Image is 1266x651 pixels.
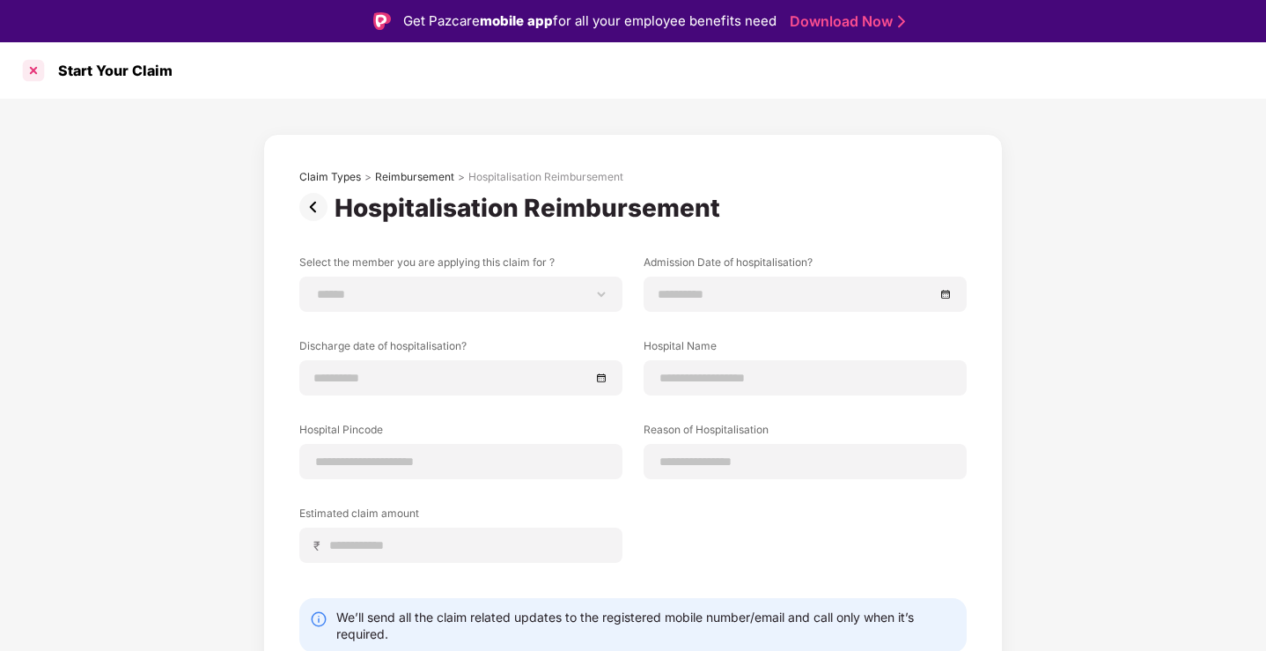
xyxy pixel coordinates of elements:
[299,506,622,528] label: Estimated claim amount
[790,12,900,31] a: Download Now
[480,12,553,29] strong: mobile app
[299,338,622,360] label: Discharge date of hospitalisation?
[458,170,465,184] div: >
[310,610,328,628] img: svg+xml;base64,PHN2ZyBpZD0iSW5mby0yMHgyMCIgeG1sbnM9Imh0dHA6Ly93d3cudzMub3JnLzIwMDAvc3ZnIiB3aWR0aD...
[335,193,727,223] div: Hospitalisation Reimbursement
[364,170,372,184] div: >
[644,422,967,444] label: Reason of Hospitalisation
[375,170,454,184] div: Reimbursement
[644,255,967,277] label: Admission Date of hospitalisation?
[373,12,391,30] img: Logo
[313,537,328,554] span: ₹
[48,62,173,79] div: Start Your Claim
[468,170,623,184] div: Hospitalisation Reimbursement
[299,422,622,444] label: Hospital Pincode
[336,609,956,642] div: We’ll send all the claim related updates to the registered mobile number/email and call only when...
[299,193,335,221] img: svg+xml;base64,PHN2ZyBpZD0iUHJldi0zMngzMiIgeG1sbnM9Imh0dHA6Ly93d3cudzMub3JnLzIwMDAvc3ZnIiB3aWR0aD...
[299,255,622,277] label: Select the member you are applying this claim for ?
[898,12,905,31] img: Stroke
[299,170,361,184] div: Claim Types
[403,11,777,32] div: Get Pazcare for all your employee benefits need
[644,338,967,360] label: Hospital Name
